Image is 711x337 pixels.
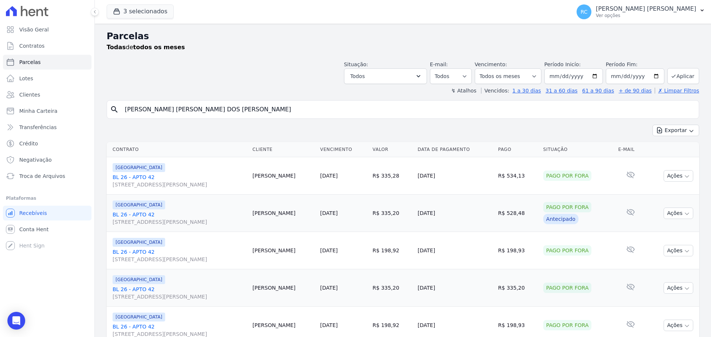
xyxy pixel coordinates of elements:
label: E-mail: [430,61,448,67]
td: [DATE] [415,232,495,269]
span: Minha Carteira [19,107,57,115]
td: R$ 335,20 [370,269,415,307]
div: Pago por fora [543,283,592,293]
span: [GEOGRAPHIC_DATA] [113,313,165,321]
td: R$ 528,48 [495,195,540,232]
span: Troca de Arquivos [19,172,65,180]
a: Clientes [3,87,91,102]
label: Vencimento: [475,61,507,67]
button: 3 selecionados [107,4,174,18]
td: [DATE] [415,195,495,232]
span: [GEOGRAPHIC_DATA] [113,163,165,172]
label: Período Inicío: [544,61,581,67]
strong: todos os meses [133,44,185,51]
span: [STREET_ADDRESS][PERSON_NAME] [113,293,247,300]
th: Valor [370,142,415,157]
a: Recebíveis [3,206,91,220]
input: Buscar por nome do lote ou do cliente [120,102,696,117]
td: [PERSON_NAME] [250,232,317,269]
a: Minha Carteira [3,104,91,118]
a: BL 26 - APTO 42[STREET_ADDRESS][PERSON_NAME] [113,248,247,263]
span: Visão Geral [19,26,49,33]
a: [DATE] [320,322,338,328]
a: Conta Hent [3,222,91,237]
td: [DATE] [415,269,495,307]
td: [PERSON_NAME] [250,195,317,232]
th: Data de Pagamento [415,142,495,157]
a: Transferências [3,120,91,135]
span: [STREET_ADDRESS][PERSON_NAME] [113,256,247,263]
a: Parcelas [3,55,91,70]
a: 61 a 90 dias [582,88,614,94]
span: Crédito [19,140,38,147]
span: Parcelas [19,58,41,66]
span: Conta Hent [19,226,49,233]
h2: Parcelas [107,30,699,43]
a: BL 26 - APTO 42[STREET_ADDRESS][PERSON_NAME] [113,173,247,188]
span: [GEOGRAPHIC_DATA] [113,200,165,209]
th: E-mail [615,142,646,157]
i: search [110,105,119,114]
button: RC [PERSON_NAME] [PERSON_NAME] Ver opções [571,1,711,22]
p: de [107,43,185,52]
td: [DATE] [415,157,495,195]
button: Todos [344,68,427,84]
th: Vencimento [317,142,370,157]
a: [DATE] [320,173,338,179]
p: [PERSON_NAME] [PERSON_NAME] [596,5,696,13]
span: RC [581,9,588,14]
span: Transferências [19,124,57,131]
span: Lotes [19,75,33,82]
a: Crédito [3,136,91,151]
a: Troca de Arquivos [3,169,91,183]
label: Período Fim: [606,61,664,68]
a: Contratos [3,38,91,53]
span: [STREET_ADDRESS][PERSON_NAME] [113,181,247,188]
td: R$ 198,93 [495,232,540,269]
button: Aplicar [667,68,699,84]
button: Ações [664,320,693,331]
label: Vencidos: [481,88,509,94]
strong: Todas [107,44,126,51]
div: Pago por fora [543,245,592,256]
a: BL 26 - APTO 42[STREET_ADDRESS][PERSON_NAME] [113,286,247,300]
a: Lotes [3,71,91,86]
span: Negativação [19,156,52,164]
div: Open Intercom Messenger [7,312,25,330]
div: Antecipado [543,214,578,224]
p: Ver opções [596,13,696,18]
button: Ações [664,208,693,219]
th: Pago [495,142,540,157]
a: [DATE] [320,210,338,216]
button: Exportar [652,125,699,136]
label: ↯ Atalhos [451,88,476,94]
div: Plataformas [6,194,89,203]
td: R$ 335,20 [370,195,415,232]
button: Ações [664,245,693,256]
td: R$ 534,13 [495,157,540,195]
div: Pago por fora [543,320,592,330]
td: R$ 335,20 [495,269,540,307]
td: R$ 198,92 [370,232,415,269]
a: [DATE] [320,247,338,253]
div: Pago por fora [543,171,592,181]
span: Recebíveis [19,209,47,217]
span: Todos [350,72,365,81]
th: Situação [540,142,615,157]
span: Contratos [19,42,44,50]
div: Pago por fora [543,202,592,212]
th: Contrato [107,142,250,157]
td: R$ 335,28 [370,157,415,195]
td: [PERSON_NAME] [250,157,317,195]
a: Visão Geral [3,22,91,37]
span: [STREET_ADDRESS][PERSON_NAME] [113,218,247,226]
a: 1 a 30 dias [513,88,541,94]
a: 31 a 60 dias [545,88,577,94]
a: Negativação [3,152,91,167]
span: [GEOGRAPHIC_DATA] [113,238,165,247]
a: + de 90 dias [619,88,652,94]
th: Cliente [250,142,317,157]
span: [GEOGRAPHIC_DATA] [113,275,165,284]
label: Situação: [344,61,368,67]
span: Clientes [19,91,40,98]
